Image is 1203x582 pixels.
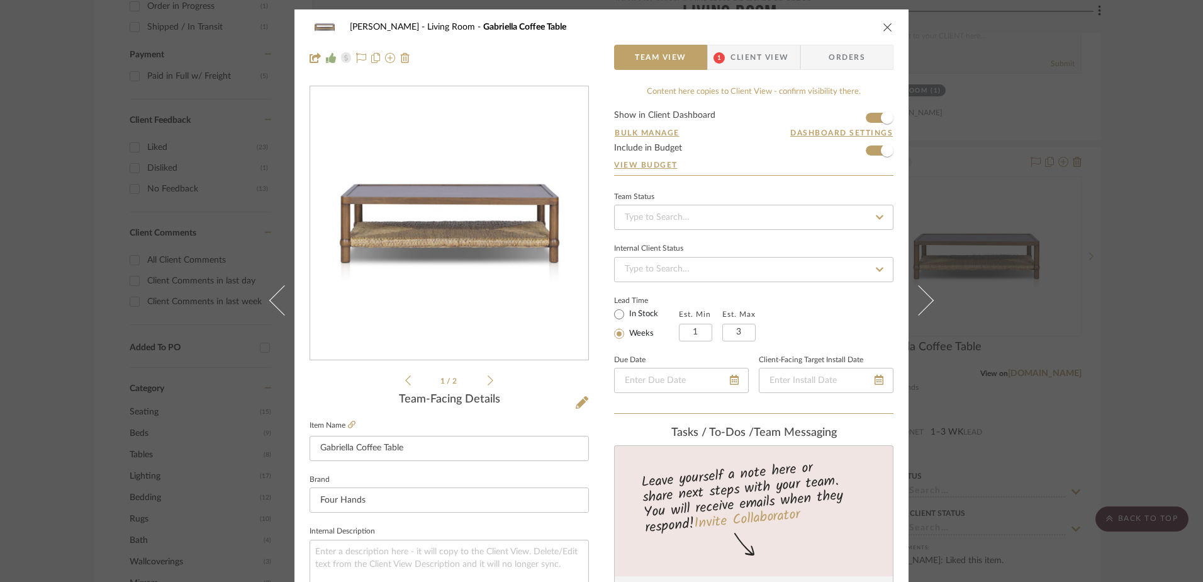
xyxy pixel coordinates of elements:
[350,23,427,31] span: [PERSON_NAME]
[310,477,330,483] label: Brand
[614,246,683,252] div: Internal Client Status
[627,328,654,339] label: Weeks
[614,86,893,98] div: Content here copies to Client View - confirm visibility there.
[614,160,893,170] a: View Budget
[614,205,893,230] input: Type to Search…
[310,528,375,535] label: Internal Description
[671,427,754,438] span: Tasks / To-Dos /
[679,310,711,319] label: Est. Min
[614,426,893,440] div: team Messaging
[613,454,895,539] div: Leave yourself a note here or share next steps with your team. You will receive emails when they ...
[722,310,756,319] label: Est. Max
[713,52,725,64] span: 1
[614,368,749,393] input: Enter Due Date
[310,14,340,40] img: bbe8ea0e-0da1-4e73-b9a8-87d1066748d1_48x40.jpg
[310,488,589,513] input: Enter Brand
[627,309,658,320] label: In Stock
[400,53,410,63] img: Remove from project
[759,368,893,393] input: Enter Install Date
[483,23,566,31] span: Gabriella Coffee Table
[759,357,863,363] label: Client-Facing Target Install Date
[310,87,588,360] div: 0
[730,45,788,70] span: Client View
[693,504,801,535] a: Invite Collaborator
[815,45,879,70] span: Orders
[790,127,893,139] button: Dashboard Settings
[310,393,589,407] div: Team-Facing Details
[635,45,686,70] span: Team View
[614,357,646,363] label: Due Date
[313,87,586,360] img: bbe8ea0e-0da1-4e73-b9a8-87d1066748d1_436x436.jpg
[614,295,679,306] label: Lead Time
[452,377,459,385] span: 2
[310,436,589,461] input: Enter Item Name
[614,127,680,139] button: Bulk Manage
[447,377,452,385] span: /
[614,306,679,341] mat-radio-group: Select item type
[310,420,355,431] label: Item Name
[427,23,483,31] span: Living Room
[882,21,893,33] button: close
[440,377,447,385] span: 1
[614,194,654,200] div: Team Status
[614,257,893,282] input: Type to Search…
